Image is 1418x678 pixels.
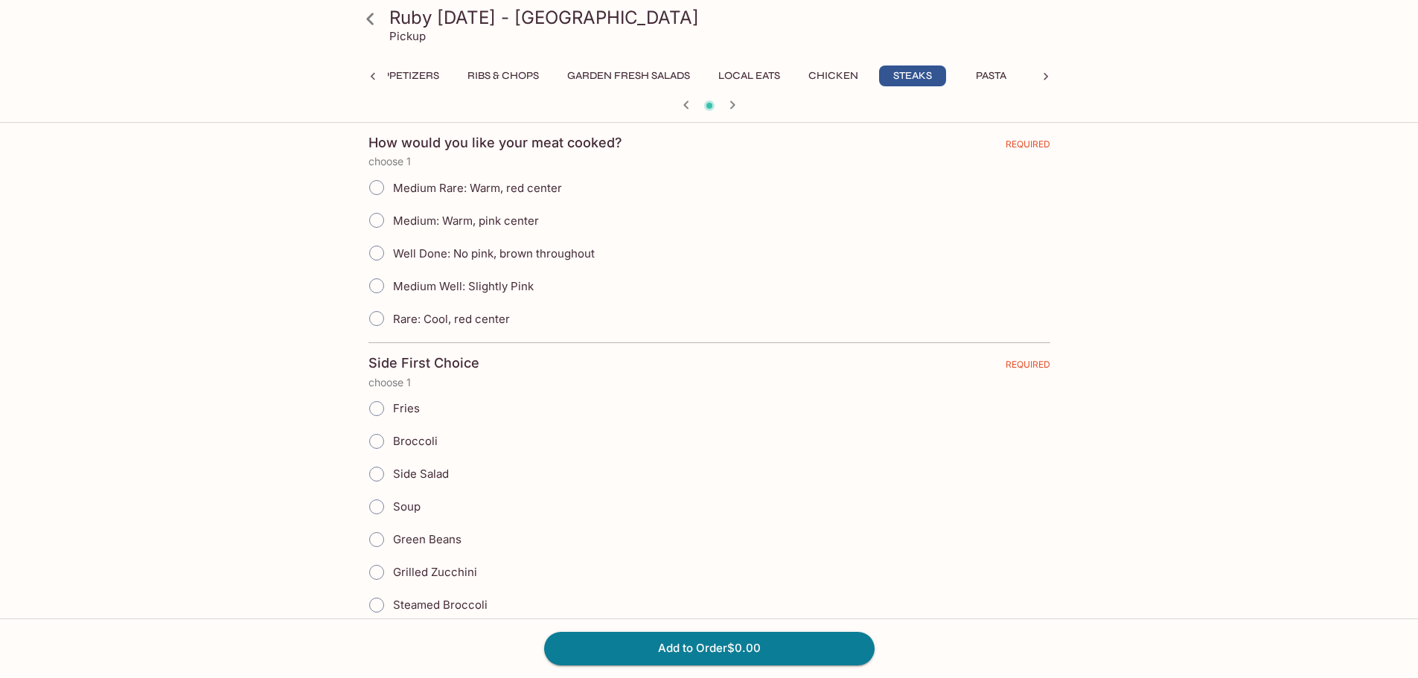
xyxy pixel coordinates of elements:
[368,156,1050,167] p: choose 1
[393,401,420,415] span: Fries
[958,65,1025,86] button: Pasta
[389,29,426,43] p: Pickup
[368,355,479,371] h4: Side First Choice
[393,181,562,195] span: Medium Rare: Warm, red center
[544,632,875,665] button: Add to Order$0.00
[389,6,1055,29] h3: Ruby [DATE] - [GEOGRAPHIC_DATA]
[459,65,547,86] button: Ribs & Chops
[368,65,447,86] button: Appetizers
[1006,138,1050,156] span: REQUIRED
[393,279,534,293] span: Medium Well: Slightly Pink
[393,499,421,514] span: Soup
[393,565,477,579] span: Grilled Zucchini
[879,65,946,86] button: Steaks
[393,532,462,546] span: Green Beans
[393,434,438,448] span: Broccoli
[368,377,1050,388] p: choose 1
[800,65,867,86] button: Chicken
[559,65,698,86] button: Garden Fresh Salads
[393,467,449,481] span: Side Salad
[393,598,488,612] span: Steamed Broccoli
[710,65,788,86] button: Local Eats
[393,214,539,228] span: Medium: Warm, pink center
[393,312,510,326] span: Rare: Cool, red center
[1006,359,1050,376] span: REQUIRED
[393,246,595,260] span: Well Done: No pink, brown throughout
[368,135,622,151] h4: How would you like your meat cooked?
